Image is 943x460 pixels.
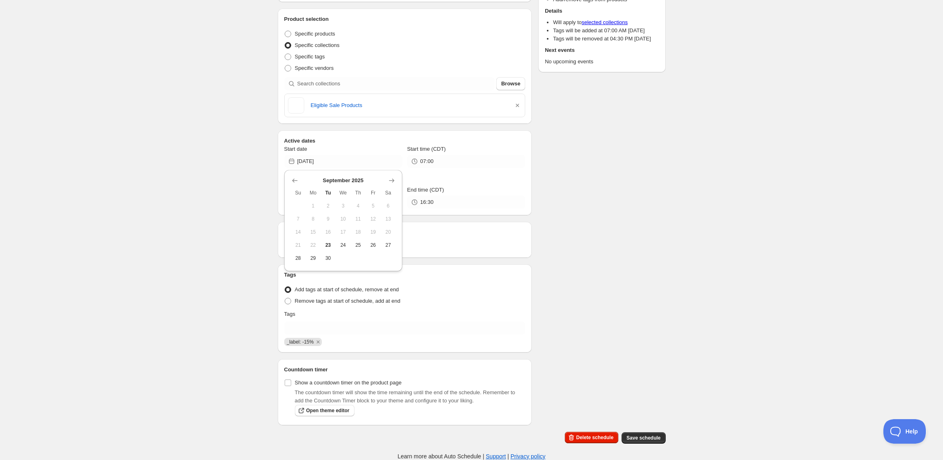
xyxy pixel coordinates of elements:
button: Saturday September 27 2025 [381,239,396,252]
span: 20 [384,229,392,235]
th: Saturday [381,186,396,199]
button: Saturday September 6 2025 [381,199,396,212]
span: 19 [369,229,377,235]
span: 15 [309,229,317,235]
th: Thursday [351,186,366,199]
span: End time (CDT) [407,187,444,193]
button: Friday September 26 2025 [366,239,381,252]
button: Sunday September 28 2025 [291,252,306,265]
button: Show previous month, August 2025 [289,175,301,186]
span: 4 [354,203,363,209]
span: 16 [324,229,332,235]
span: 28 [294,255,303,261]
button: Remove _label: -15% [314,338,322,346]
button: Monday September 15 2025 [305,226,321,239]
button: Wednesday September 3 2025 [336,199,351,212]
span: 5 [369,203,377,209]
li: Tags will be added at 07:00 AM [DATE] [553,27,659,35]
button: Saturday September 20 2025 [381,226,396,239]
th: Friday [366,186,381,199]
span: 6 [384,203,392,209]
th: Sunday [291,186,306,199]
span: 18 [354,229,363,235]
span: 14 [294,229,303,235]
h2: Tags [284,271,526,279]
span: Add tags at start of schedule, remove at end [295,286,399,293]
span: 26 [369,242,377,248]
button: Sunday September 14 2025 [291,226,306,239]
span: Specific products [295,31,335,37]
span: Fr [369,190,377,196]
span: Browse [501,80,520,88]
button: Today Tuesday September 23 2025 [321,239,336,252]
h2: Active dates [284,137,526,145]
p: No upcoming events [545,58,659,66]
span: We [339,190,348,196]
span: 21 [294,242,303,248]
span: 23 [324,242,332,248]
span: Specific tags [295,54,325,60]
span: Save schedule [626,435,660,441]
button: Saturday September 13 2025 [381,212,396,226]
h2: Details [545,7,659,15]
button: Thursday September 11 2025 [351,212,366,226]
th: Monday [305,186,321,199]
span: 13 [384,216,392,222]
button: Monday September 29 2025 [305,252,321,265]
button: Thursday September 25 2025 [351,239,366,252]
span: Su [294,190,303,196]
h2: Product selection [284,15,526,23]
p: The countdown timer will show the time remaining until the end of the schedule. Remember to add t... [295,389,526,405]
button: Tuesday September 30 2025 [321,252,336,265]
a: Privacy policy [511,453,546,460]
button: Sunday September 7 2025 [291,212,306,226]
span: 10 [339,216,348,222]
span: Start date [284,146,307,152]
span: Th [354,190,363,196]
span: 22 [309,242,317,248]
button: Tuesday September 16 2025 [321,226,336,239]
span: Delete schedule [576,434,613,441]
button: Wednesday September 24 2025 [336,239,351,252]
li: Will apply to [553,18,659,27]
button: Delete schedule [565,432,618,443]
button: Monday September 1 2025 [305,199,321,212]
span: 29 [309,255,317,261]
button: Monday September 8 2025 [305,212,321,226]
button: Friday September 12 2025 [366,212,381,226]
th: Tuesday [321,186,336,199]
span: 1 [309,203,317,209]
a: Support [486,453,506,460]
button: Monday September 22 2025 [305,239,321,252]
iframe: Toggle Customer Support [883,419,927,444]
button: Show next month, October 2025 [386,175,397,186]
span: 24 [339,242,348,248]
button: Wednesday September 17 2025 [336,226,351,239]
span: _label: -15% [287,339,314,345]
span: 3 [339,203,348,209]
h2: Repeating [284,228,526,237]
span: Sa [384,190,392,196]
button: Tuesday September 9 2025 [321,212,336,226]
a: Eligible Sale Products [311,101,507,109]
a: Open theme editor [295,405,354,416]
span: Specific vendors [295,65,334,71]
button: Tuesday September 2 2025 [321,199,336,212]
span: Specific collections [295,42,340,48]
span: Mo [309,190,317,196]
span: 17 [339,229,348,235]
span: 12 [369,216,377,222]
span: 2 [324,203,332,209]
input: Search collections [297,77,495,90]
span: 8 [309,216,317,222]
button: Friday September 19 2025 [366,226,381,239]
span: 25 [354,242,363,248]
button: Thursday September 4 2025 [351,199,366,212]
h2: Countdown timer [284,366,526,374]
span: Show a countdown timer on the product page [295,380,402,386]
th: Wednesday [336,186,351,199]
span: 9 [324,216,332,222]
span: Tu [324,190,332,196]
li: Tags will be removed at 04:30 PM [DATE] [553,35,659,43]
button: Thursday September 18 2025 [351,226,366,239]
